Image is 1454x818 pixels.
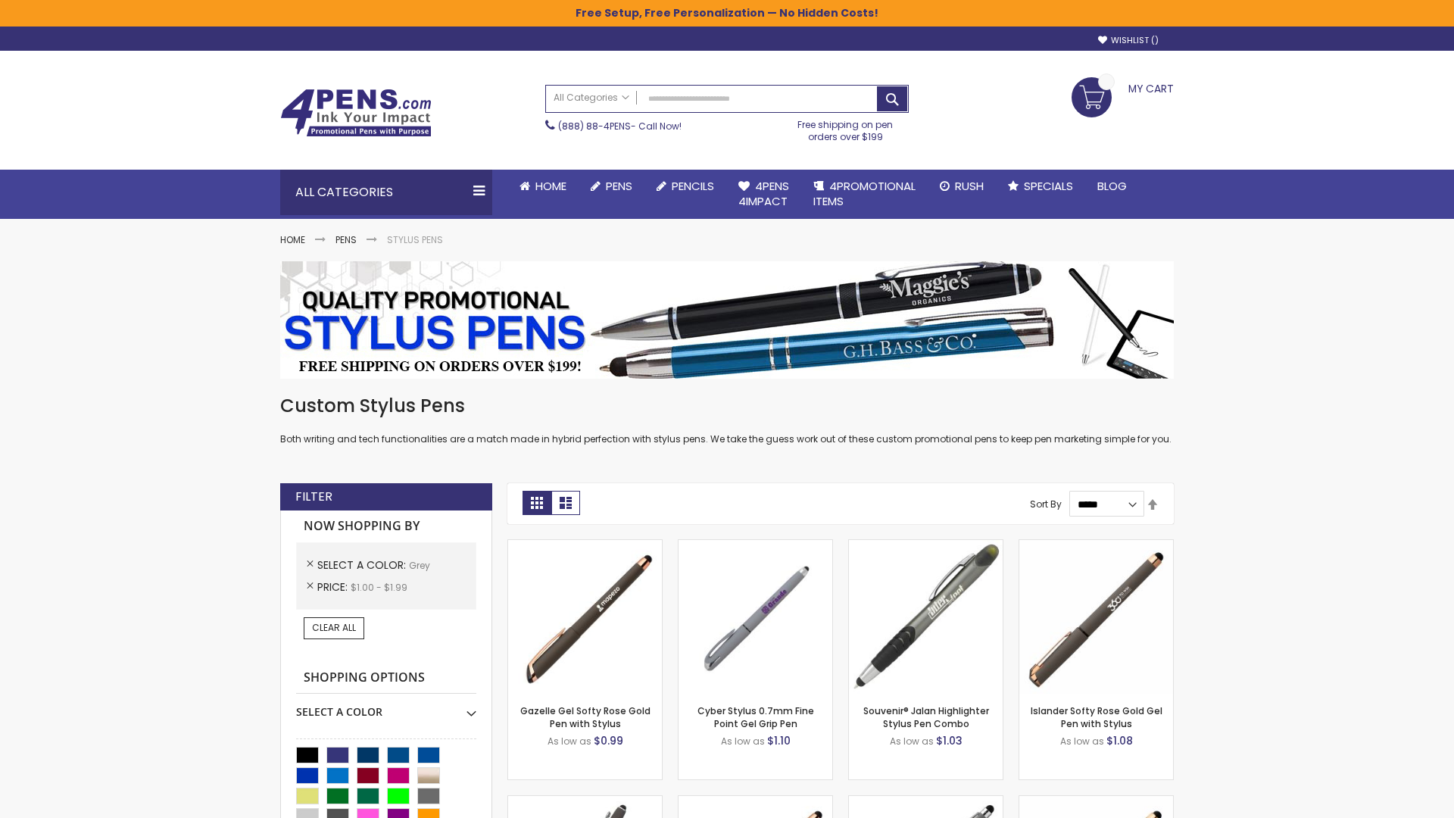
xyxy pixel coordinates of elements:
[280,394,1174,446] div: Both writing and tech functionalities are a match made in hybrid perfection with stylus pens. We ...
[606,178,632,194] span: Pens
[387,233,443,246] strong: Stylus Pens
[1031,704,1162,729] a: Islander Softy Rose Gold Gel Pen with Stylus
[351,581,407,594] span: $1.00 - $1.99
[1019,795,1173,808] a: Islander Softy Rose Gold Gel Pen with Stylus - ColorJet Imprint-Grey
[280,394,1174,418] h1: Custom Stylus Pens
[1085,170,1139,203] a: Blog
[1060,735,1104,748] span: As low as
[317,557,409,573] span: Select A Color
[996,170,1085,203] a: Specials
[520,704,651,729] a: Gazelle Gel Softy Rose Gold Pen with Stylus
[508,540,662,694] img: Gazelle Gel Softy Rose Gold Pen with Stylus-Grey
[296,510,476,542] strong: Now Shopping by
[767,733,791,748] span: $1.10
[1019,540,1173,694] img: Islander Softy Rose Gold Gel Pen with Stylus-Grey
[1019,539,1173,552] a: Islander Softy Rose Gold Gel Pen with Stylus-Grey
[644,170,726,203] a: Pencils
[296,662,476,695] strong: Shopping Options
[890,735,934,748] span: As low as
[295,489,332,505] strong: Filter
[1024,178,1073,194] span: Specials
[296,694,476,720] div: Select A Color
[955,178,984,194] span: Rush
[335,233,357,246] a: Pens
[535,178,566,194] span: Home
[409,559,430,572] span: Grey
[849,540,1003,694] img: Souvenir® Jalan Highlighter Stylus Pen Combo-Grey
[801,170,928,219] a: 4PROMOTIONALITEMS
[1098,35,1159,46] a: Wishlist
[579,170,644,203] a: Pens
[280,170,492,215] div: All Categories
[1030,498,1062,510] label: Sort By
[558,120,682,133] span: - Call Now!
[523,491,551,515] strong: Grid
[679,795,832,808] a: Gazelle Gel Softy Rose Gold Pen with Stylus - ColorJet-Grey
[280,261,1174,379] img: Stylus Pens
[936,733,963,748] span: $1.03
[782,113,910,143] div: Free shipping on pen orders over $199
[849,539,1003,552] a: Souvenir® Jalan Highlighter Stylus Pen Combo-Grey
[312,621,356,634] span: Clear All
[1097,178,1127,194] span: Blog
[508,539,662,552] a: Gazelle Gel Softy Rose Gold Pen with Stylus-Grey
[738,178,789,209] span: 4Pens 4impact
[1106,733,1133,748] span: $1.08
[863,704,989,729] a: Souvenir® Jalan Highlighter Stylus Pen Combo
[928,170,996,203] a: Rush
[507,170,579,203] a: Home
[280,233,305,246] a: Home
[726,170,801,219] a: 4Pens4impact
[558,120,631,133] a: (888) 88-4PENS
[546,86,637,111] a: All Categories
[508,795,662,808] a: Custom Soft Touch® Metal Pens with Stylus-Grey
[721,735,765,748] span: As low as
[554,92,629,104] span: All Categories
[672,178,714,194] span: Pencils
[697,704,814,729] a: Cyber Stylus 0.7mm Fine Point Gel Grip Pen
[679,539,832,552] a: Cyber Stylus 0.7mm Fine Point Gel Grip Pen-Grey
[304,617,364,638] a: Clear All
[548,735,591,748] span: As low as
[849,795,1003,808] a: Minnelli Softy Pen with Stylus - Laser Engraved-Grey
[813,178,916,209] span: 4PROMOTIONAL ITEMS
[594,733,623,748] span: $0.99
[280,89,432,137] img: 4Pens Custom Pens and Promotional Products
[317,579,351,595] span: Price
[679,540,832,694] img: Cyber Stylus 0.7mm Fine Point Gel Grip Pen-Grey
